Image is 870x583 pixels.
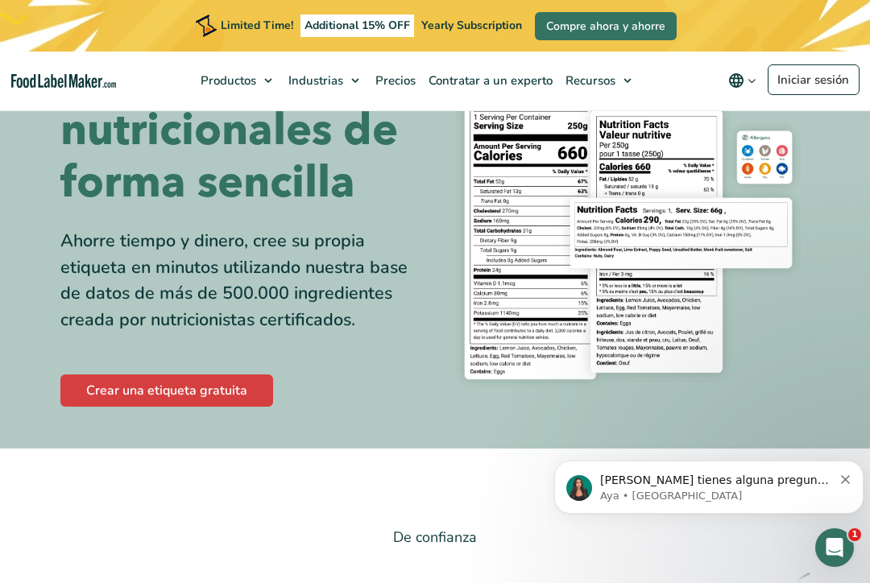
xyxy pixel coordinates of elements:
span: 1 [848,528,861,541]
a: Crear una etiqueta gratuita [60,374,273,407]
a: Compre ahora y ahorre [535,12,677,40]
a: Precios [367,52,420,110]
span: Productos [196,72,258,89]
span: Recursos [561,72,617,89]
span: Limited Time! [221,18,293,33]
a: Iniciar sesión [768,64,860,95]
span: Additional 15% OFF [300,14,414,37]
span: Yearly Subscription [421,18,522,33]
div: Ahorre tiempo y dinero, cree su propia etiqueta en minutos utilizando nuestra base de datos de má... [60,228,423,333]
span: Contratar a un experto [424,72,554,89]
a: Productos [193,52,280,110]
p: De confianza [60,526,810,549]
iframe: Intercom notifications mensaje [548,427,870,540]
button: Change language [717,64,768,97]
a: Contratar a un experto [420,52,557,110]
a: Recursos [557,52,640,110]
a: Industrias [280,52,367,110]
span: Precios [371,72,417,89]
span: Industrias [284,72,345,89]
a: Food Label Maker homepage [11,74,116,88]
iframe: Intercom live chat [815,528,854,567]
h1: Crea etiquetas nutricionales de forma sencilla [60,52,423,209]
